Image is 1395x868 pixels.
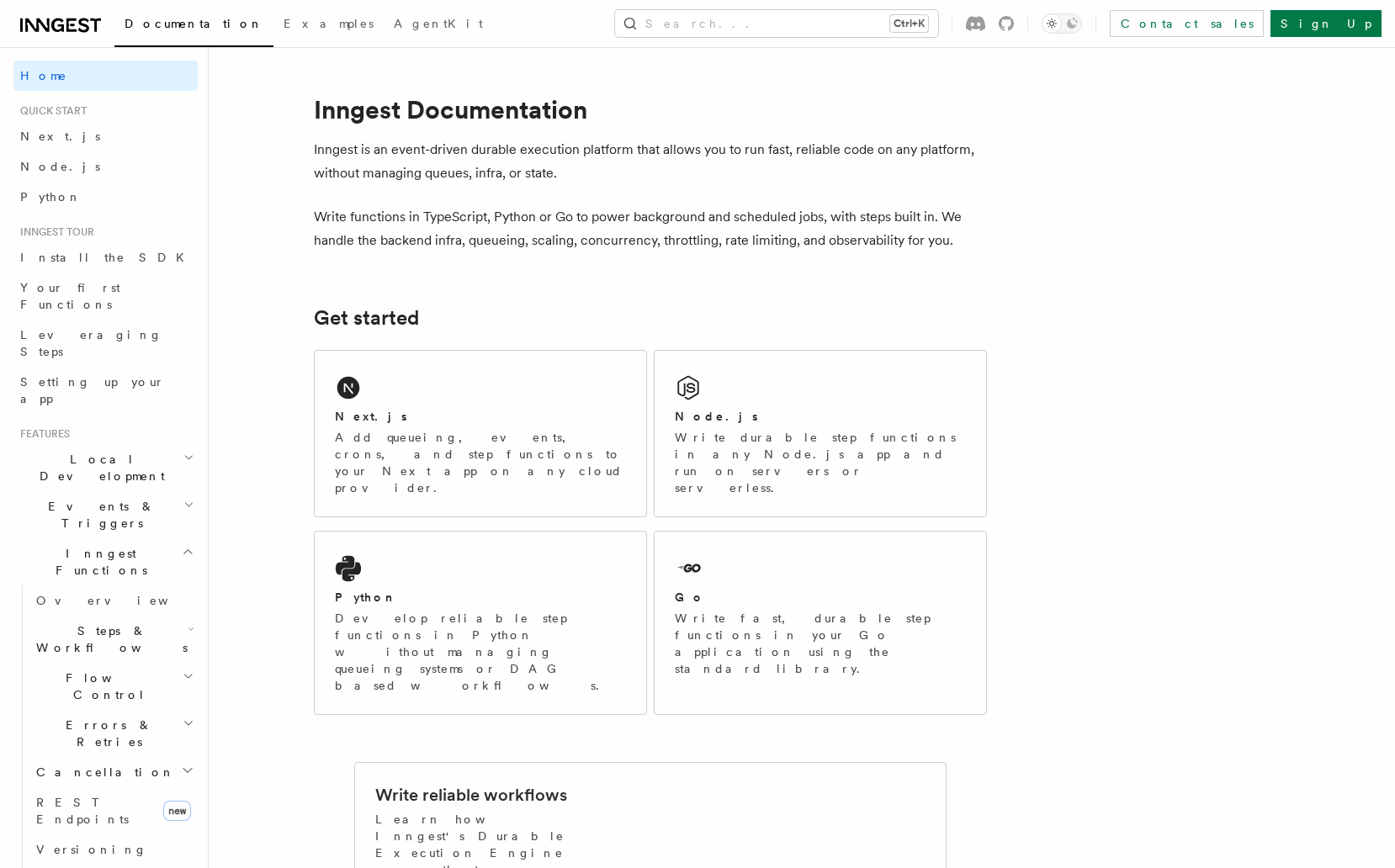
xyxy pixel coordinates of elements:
[314,531,647,715] a: PythonDevelop reliable step functions in Python without managing queueing systems or DAG based wo...
[36,796,129,826] span: REST Endpoints
[13,151,198,182] a: Node.js
[20,251,194,264] span: Install the SDK
[335,610,626,694] p: Develop reliable step functions in Python without managing queueing systems or DAG based workflows.
[1270,10,1382,37] a: Sign Up
[13,451,183,484] span: Local Development
[615,10,938,37] button: Search...Ctrl+K
[654,531,987,715] a: GoWrite fast, durable step functions in your Go application using the standard library.
[29,834,198,865] a: Versioning
[13,242,198,273] a: Install the SDK
[29,757,198,787] button: Cancellation
[335,589,397,606] h2: Python
[13,273,198,320] a: Your first Functions
[13,61,198,91] a: Home
[13,367,198,414] a: Setting up your app
[20,160,100,173] span: Node.js
[29,787,198,834] a: REST Endpointsnew
[36,843,147,856] span: Versioning
[20,375,165,405] span: Setting up your app
[20,328,162,358] span: Leveraging Steps
[20,130,100,143] span: Next.js
[13,104,87,118] span: Quick start
[29,764,175,781] span: Cancellation
[13,427,70,441] span: Features
[890,15,928,32] kbd: Ctrl+K
[114,5,273,47] a: Documentation
[29,710,198,757] button: Errors & Retries
[335,408,407,425] h2: Next.js
[675,408,758,425] h2: Node.js
[384,5,493,45] a: AgentKit
[314,306,419,330] a: Get started
[314,350,647,517] a: Next.jsAdd queueing, events, crons, and step functions to your Next app on any cloud provider.
[284,17,374,30] span: Examples
[335,429,626,496] p: Add queueing, events, crons, and step functions to your Next app on any cloud provider.
[273,5,384,45] a: Examples
[675,610,966,677] p: Write fast, durable step functions in your Go application using the standard library.
[13,491,198,538] button: Events & Triggers
[20,281,120,311] span: Your first Functions
[36,594,210,607] span: Overview
[29,670,183,703] span: Flow Control
[13,320,198,367] a: Leveraging Steps
[13,225,94,239] span: Inngest tour
[29,622,188,656] span: Steps & Workflows
[314,205,987,252] p: Write functions in TypeScript, Python or Go to power background and scheduled jobs, with steps bu...
[13,498,183,532] span: Events & Triggers
[29,616,198,663] button: Steps & Workflows
[394,17,483,30] span: AgentKit
[13,121,198,151] a: Next.js
[29,717,183,750] span: Errors & Retries
[13,538,198,585] button: Inngest Functions
[163,801,191,821] span: new
[1042,13,1082,34] button: Toggle dark mode
[375,783,567,807] h2: Write reliable workflows
[314,138,987,185] p: Inngest is an event-driven durable execution platform that allows you to run fast, reliable code ...
[13,444,198,491] button: Local Development
[13,545,182,579] span: Inngest Functions
[314,94,987,124] h1: Inngest Documentation
[29,663,198,710] button: Flow Control
[125,17,263,30] span: Documentation
[675,589,705,606] h2: Go
[20,67,67,84] span: Home
[1110,10,1264,37] a: Contact sales
[29,585,198,616] a: Overview
[13,182,198,212] a: Python
[654,350,987,517] a: Node.jsWrite durable step functions in any Node.js app and run on servers or serverless.
[675,429,966,496] p: Write durable step functions in any Node.js app and run on servers or serverless.
[20,190,82,204] span: Python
